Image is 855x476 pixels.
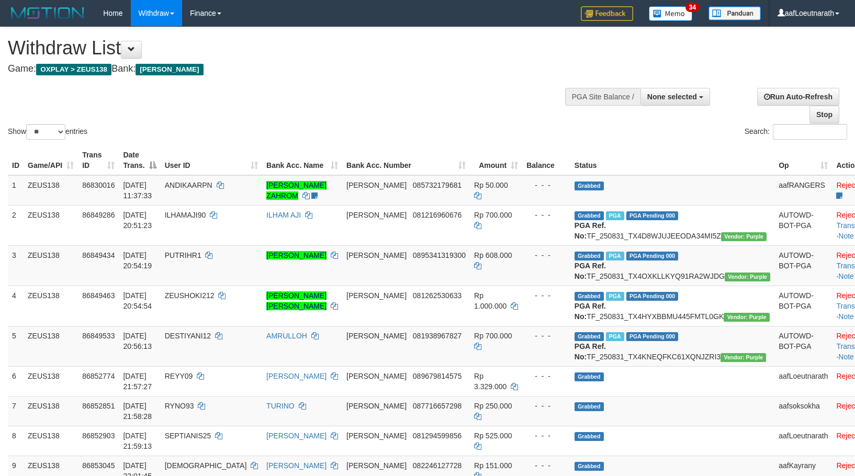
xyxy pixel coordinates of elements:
th: Date Trans.: activate to sort column descending [119,145,160,175]
span: [PERSON_NAME] [346,251,407,259]
span: Marked by aafRornrotha [606,292,624,301]
span: 86853045 [82,461,115,470]
span: Vendor URL: https://trx4.1velocity.biz [725,273,770,281]
span: PGA Pending [626,252,679,260]
th: Balance [522,145,570,175]
span: Rp 1.000.000 [474,291,507,310]
td: AUTOWD-BOT-PGA [774,205,832,245]
span: 86852851 [82,402,115,410]
td: ZEUS138 [24,286,78,326]
select: Showentries [26,124,65,140]
span: [PERSON_NAME] [346,291,407,300]
img: Feedback.jpg [581,6,633,21]
td: ZEUS138 [24,205,78,245]
span: ILHAMAJI90 [165,211,206,219]
span: [PERSON_NAME] [136,64,203,75]
span: ZEUSHOKI212 [165,291,215,300]
a: [PERSON_NAME] [266,372,327,380]
div: - - - [526,401,566,411]
a: TURINO [266,402,295,410]
span: DESTIYANI12 [165,332,211,340]
span: 86849286 [82,211,115,219]
b: PGA Ref. No: [575,262,606,280]
td: aafsoksokha [774,396,832,426]
span: Grabbed [575,211,604,220]
div: - - - [526,250,566,260]
td: TF_250831_TX4HYXBBMU445FMTL0GK [570,286,774,326]
span: Marked by aafRornrotha [606,252,624,260]
span: [DATE] 11:37:33 [123,181,152,200]
a: Note [838,312,854,321]
span: Copy 0895341319300 to clipboard [413,251,466,259]
a: Stop [809,106,839,123]
span: Grabbed [575,332,604,341]
span: 86830016 [82,181,115,189]
span: 86849533 [82,332,115,340]
span: [DATE] 20:54:54 [123,291,152,310]
button: None selected [640,88,710,106]
span: Rp 700.000 [474,211,512,219]
span: Rp 525.000 [474,432,512,440]
span: Rp 151.000 [474,461,512,470]
span: [PERSON_NAME] [346,461,407,470]
span: 86852774 [82,372,115,380]
span: [DATE] 20:56:13 [123,332,152,350]
img: Button%20Memo.svg [649,6,693,21]
span: PGA Pending [626,292,679,301]
span: Copy 085732179681 to clipboard [413,181,462,189]
span: Rp 250.000 [474,402,512,410]
a: [PERSON_NAME] [266,461,327,470]
a: Run Auto-Refresh [757,88,839,106]
div: PGA Site Balance / [565,88,640,106]
td: TF_250831_TX4OXKLLKYQ91RA2WJDG [570,245,774,286]
img: panduan.png [708,6,761,20]
span: PGA Pending [626,332,679,341]
td: ZEUS138 [24,426,78,456]
span: Copy 089679814575 to clipboard [413,372,462,380]
td: AUTOWD-BOT-PGA [774,245,832,286]
td: 4 [8,286,24,326]
th: ID [8,145,24,175]
a: ILHAM AJI [266,211,301,219]
div: - - - [526,210,566,220]
td: 8 [8,426,24,456]
span: [DEMOGRAPHIC_DATA] [165,461,247,470]
td: 3 [8,245,24,286]
td: ZEUS138 [24,366,78,396]
span: Grabbed [575,402,604,411]
span: Marked by aafRornrotha [606,332,624,341]
span: RYNO93 [165,402,194,410]
div: - - - [526,290,566,301]
span: Copy 081216960676 to clipboard [413,211,462,219]
a: [PERSON_NAME] [266,251,327,259]
td: AUTOWD-BOT-PGA [774,326,832,366]
span: Rp 700.000 [474,332,512,340]
span: Vendor URL: https://trx4.1velocity.biz [721,232,767,241]
th: Status [570,145,774,175]
span: [PERSON_NAME] [346,402,407,410]
span: OXPLAY > ZEUS138 [36,64,111,75]
th: Trans ID: activate to sort column ascending [78,145,119,175]
a: [PERSON_NAME] [266,432,327,440]
th: Game/API: activate to sort column ascending [24,145,78,175]
h4: Game: Bank: [8,64,559,74]
span: Copy 081262530633 to clipboard [413,291,462,300]
span: Grabbed [575,432,604,441]
td: aafRANGERS [774,175,832,206]
span: Marked by aafRornrotha [606,211,624,220]
span: 86852903 [82,432,115,440]
th: Bank Acc. Name: activate to sort column ascending [262,145,342,175]
b: PGA Ref. No: [575,302,606,321]
input: Search: [773,124,847,140]
th: User ID: activate to sort column ascending [161,145,262,175]
a: AMRULLOH [266,332,307,340]
div: - - - [526,460,566,471]
span: [DATE] 21:58:28 [123,402,152,421]
a: Note [838,272,854,280]
td: aafLoeutnarath [774,426,832,456]
b: PGA Ref. No: [575,221,606,240]
h1: Withdraw List [8,38,559,59]
td: 5 [8,326,24,366]
td: TF_250831_TX4KNEQFKC61XQNJZRI3 [570,326,774,366]
span: PUTRIHR1 [165,251,201,259]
